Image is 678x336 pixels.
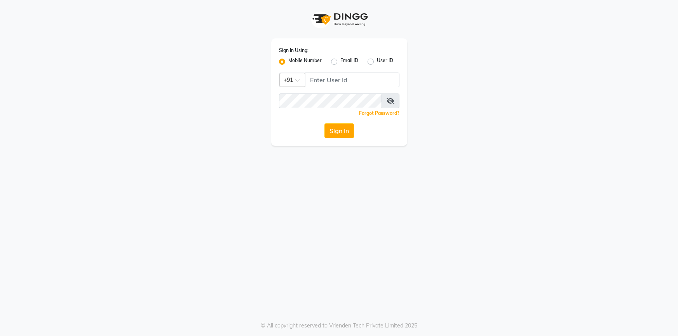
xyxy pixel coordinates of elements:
[279,47,308,54] label: Sign In Using:
[359,110,399,116] a: Forgot Password?
[324,123,354,138] button: Sign In
[340,57,358,66] label: Email ID
[305,73,399,87] input: Username
[279,94,382,108] input: Username
[308,8,370,31] img: logo1.svg
[377,57,393,66] label: User ID
[288,57,322,66] label: Mobile Number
